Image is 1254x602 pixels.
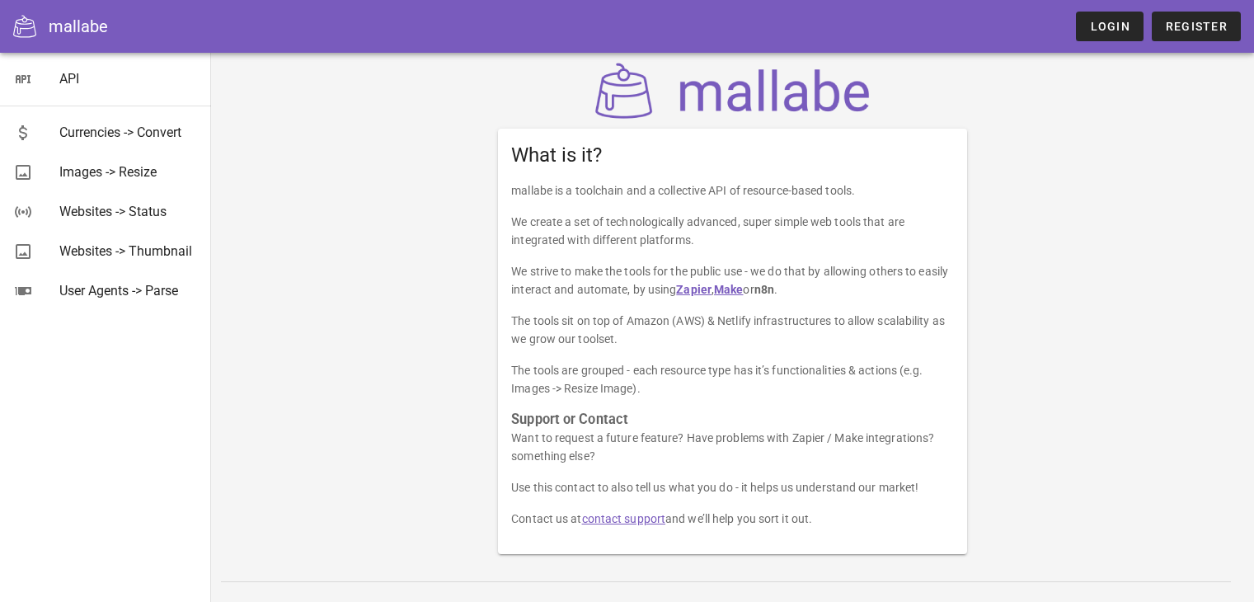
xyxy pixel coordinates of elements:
a: Login [1076,12,1143,41]
p: Contact us at and we’ll help you sort it out. [511,510,954,528]
strong: n8n [754,283,774,296]
p: We create a set of technologically advanced, super simple web tools that are integrated with diff... [511,213,954,249]
p: The tools are grouped - each resource type has it’s functionalities & actions (e.g. Images -> Res... [511,361,954,397]
p: The tools sit on top of Amazon (AWS) & Netlify infrastructures to allow scalability as we grow ou... [511,312,954,348]
div: mallabe [49,14,108,39]
div: Websites -> Thumbnail [59,243,198,259]
a: Make [714,283,743,296]
p: Use this contact to also tell us what you do - it helps us understand our market! [511,478,954,496]
div: What is it? [498,129,967,181]
span: Register [1165,20,1228,33]
a: Register [1152,12,1241,41]
a: contact support [582,512,666,525]
div: API [59,71,198,87]
h3: Support or Contact [511,411,954,429]
div: User Agents -> Parse [59,283,198,299]
div: Images -> Resize [59,164,198,180]
p: Want to request a future feature? Have problems with Zapier / Make integrations? something else? [511,429,954,465]
a: Zapier [676,283,712,296]
p: mallabe is a toolchain and a collective API of resource-based tools. [511,181,954,200]
div: Websites -> Status [59,204,198,219]
img: mallabe Logo [591,63,875,119]
div: Currencies -> Convert [59,125,198,140]
span: Login [1089,20,1130,33]
p: We strive to make the tools for the public use - we do that by allowing others to easily interact... [511,262,954,299]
